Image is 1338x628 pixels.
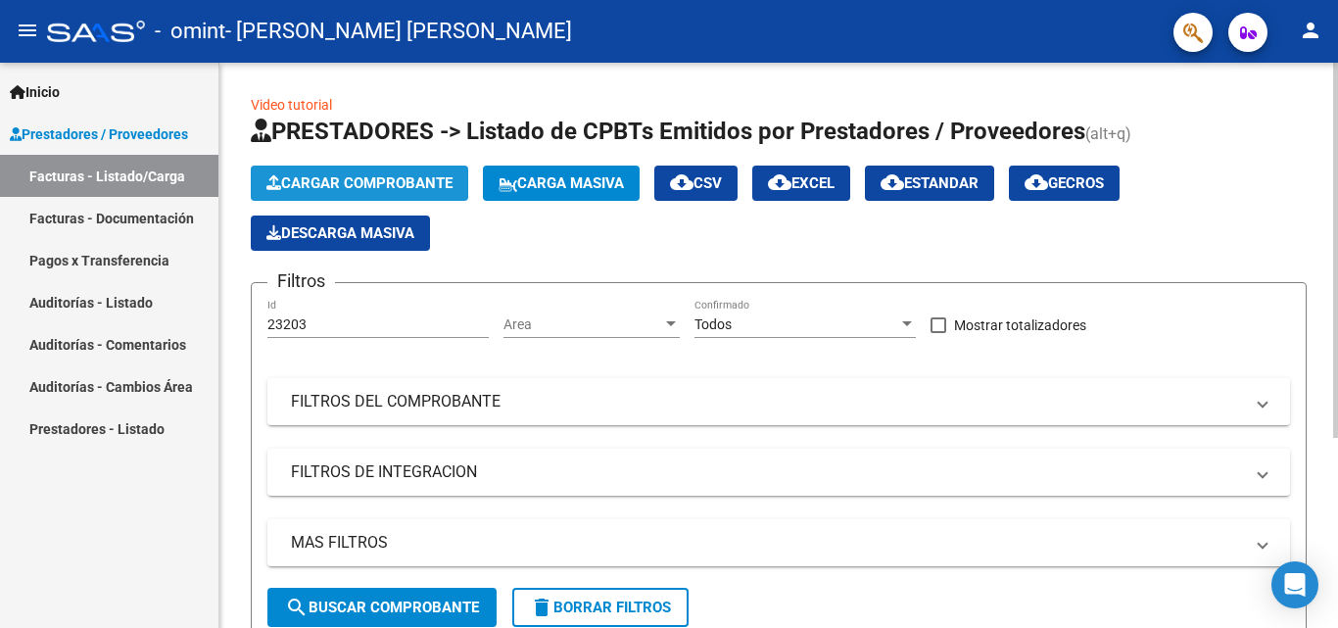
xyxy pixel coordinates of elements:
mat-icon: menu [16,19,39,42]
mat-icon: person [1299,19,1322,42]
mat-expansion-panel-header: FILTROS DEL COMPROBANTE [267,378,1290,425]
span: Area [503,316,662,333]
button: CSV [654,166,738,201]
button: Gecros [1009,166,1120,201]
span: Mostrar totalizadores [954,314,1086,337]
span: Inicio [10,81,60,103]
mat-expansion-panel-header: MAS FILTROS [267,519,1290,566]
mat-icon: search [285,596,309,619]
button: Borrar Filtros [512,588,689,627]
mat-icon: cloud_download [1025,170,1048,194]
span: (alt+q) [1085,124,1131,143]
a: Video tutorial [251,97,332,113]
span: EXCEL [768,174,835,192]
button: Buscar Comprobante [267,588,497,627]
span: CSV [670,174,722,192]
h3: Filtros [267,267,335,295]
span: Carga Masiva [499,174,624,192]
span: - [PERSON_NAME] [PERSON_NAME] [225,10,572,53]
mat-icon: cloud_download [768,170,791,194]
mat-icon: cloud_download [881,170,904,194]
button: Descarga Masiva [251,216,430,251]
span: - omint [155,10,225,53]
button: EXCEL [752,166,850,201]
mat-icon: cloud_download [670,170,693,194]
span: Borrar Filtros [530,599,671,616]
div: Open Intercom Messenger [1271,561,1318,608]
mat-icon: delete [530,596,553,619]
button: Estandar [865,166,994,201]
mat-panel-title: MAS FILTROS [291,532,1243,554]
button: Carga Masiva [483,166,640,201]
span: PRESTADORES -> Listado de CPBTs Emitidos por Prestadores / Proveedores [251,118,1085,145]
span: Gecros [1025,174,1104,192]
span: Buscar Comprobante [285,599,479,616]
span: Estandar [881,174,979,192]
span: Cargar Comprobante [266,174,453,192]
span: Descarga Masiva [266,224,414,242]
button: Cargar Comprobante [251,166,468,201]
mat-panel-title: FILTROS DEL COMPROBANTE [291,391,1243,412]
mat-panel-title: FILTROS DE INTEGRACION [291,461,1243,483]
app-download-masive: Descarga masiva de comprobantes (adjuntos) [251,216,430,251]
span: Prestadores / Proveedores [10,123,188,145]
span: Todos [694,316,732,332]
mat-expansion-panel-header: FILTROS DE INTEGRACION [267,449,1290,496]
